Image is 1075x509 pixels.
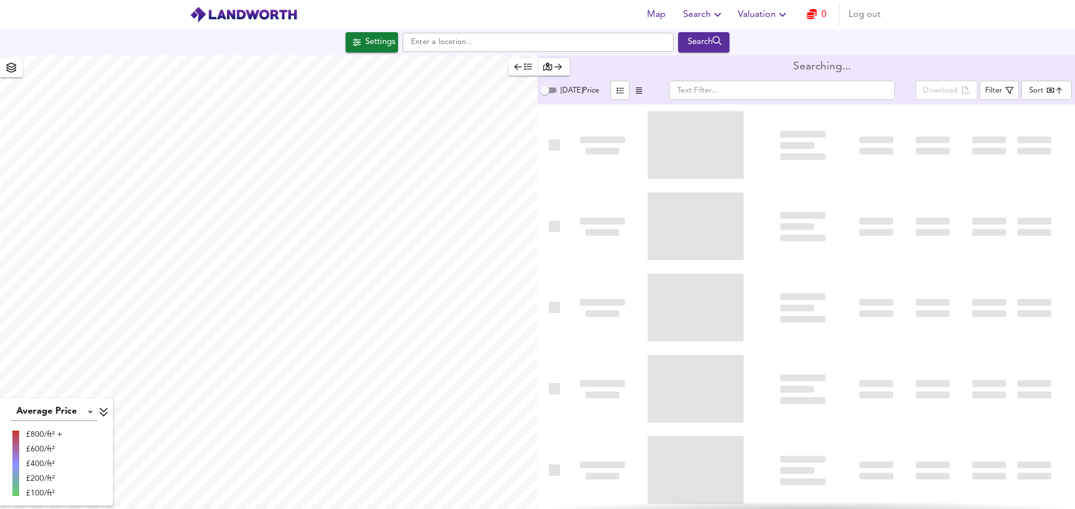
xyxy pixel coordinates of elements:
[26,444,62,455] div: £600/ft²
[980,81,1019,100] button: Filter
[798,3,834,26] button: 0
[10,403,97,421] div: Average Price
[679,3,729,26] button: Search
[346,32,398,52] button: Settings
[678,32,729,52] div: Run Your Search
[807,7,827,23] a: 0
[561,87,599,94] span: [DATE] Price
[678,32,729,52] button: Search
[643,7,670,23] span: Map
[26,488,62,499] div: £100/ft²
[190,6,298,23] img: logo
[849,7,881,23] span: Log out
[346,32,398,52] div: Click to configure Search Settings
[403,33,674,52] input: Enter a location...
[1029,85,1043,96] div: Sort
[683,7,724,23] span: Search
[681,35,727,50] div: Search
[669,81,895,100] input: Text Filter...
[365,35,395,50] div: Settings
[844,3,885,26] button: Log out
[26,473,62,484] div: £200/ft²
[733,3,794,26] button: Valuation
[26,458,62,469] div: £400/ft²
[985,85,1002,98] div: Filter
[916,81,977,100] div: split button
[26,429,62,440] div: £800/ft² +
[738,7,789,23] span: Valuation
[1021,81,1072,100] div: Sort
[793,62,851,73] div: Searching...
[638,3,674,26] button: Map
